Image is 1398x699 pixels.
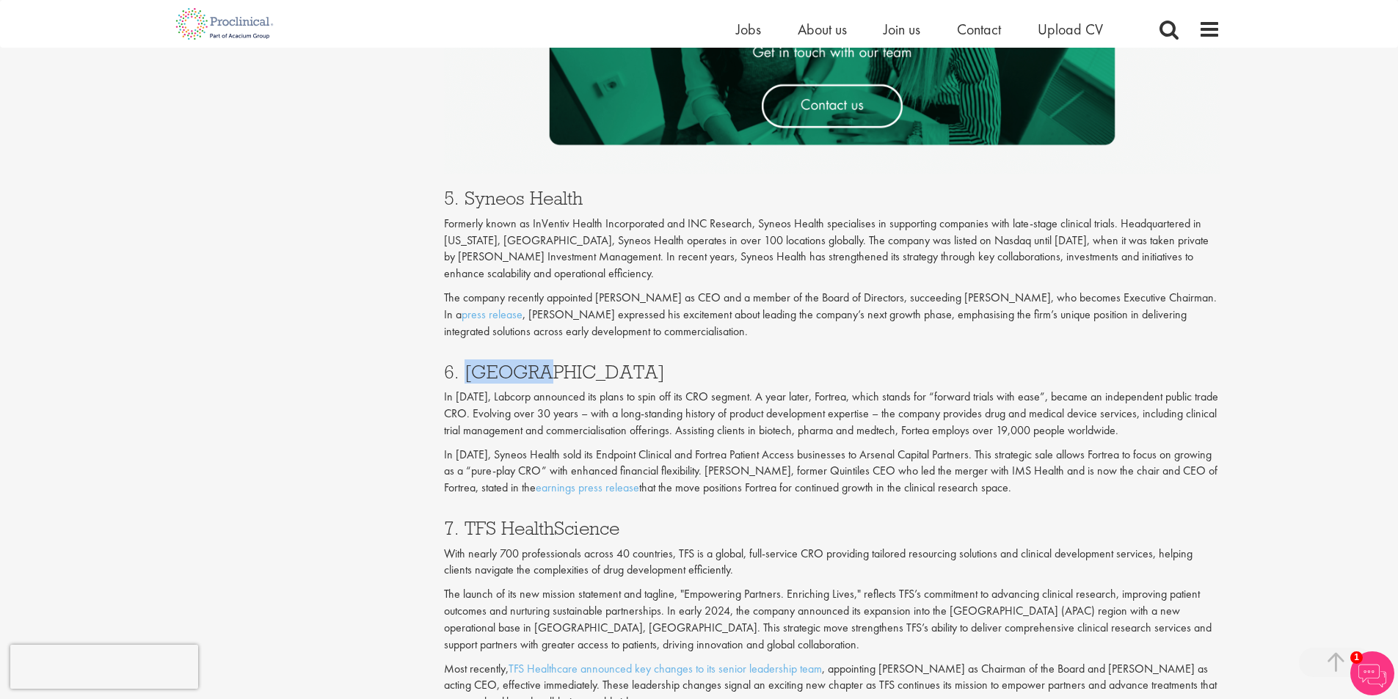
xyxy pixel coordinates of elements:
p: With nearly 700 professionals across 40 countries, TFS is a global, full-service CRO providing ta... [444,546,1220,579]
p: Formerly known as InVentiv Health Incorporated and INC Research, Syneos Health specialises in sup... [444,216,1220,282]
a: Contact [957,20,1001,39]
p: In [DATE], Labcorp announced its plans to spin off its CRO segment. A year later, Fortrea, which ... [444,389,1220,439]
img: Chatbot [1350,651,1394,695]
h3: 6. [GEOGRAPHIC_DATA] [444,362,1220,381]
h3: 7. TFS HealthScience [444,519,1220,538]
a: About us [798,20,847,39]
span: 1 [1350,651,1363,664]
a: earnings press release [536,480,639,495]
p: The company recently appointed [PERSON_NAME] as CEO and a member of the Board of Directors, succe... [444,290,1220,340]
a: Upload CV [1038,20,1103,39]
a: TFS Healthcare announced key changes to its senior leadership team [509,661,822,676]
iframe: reCAPTCHA [10,645,198,689]
p: In [DATE], Syneos Health sold its Endpoint Clinical and Fortrea Patient Access businesses to Arse... [444,447,1220,497]
a: Join us [884,20,920,39]
p: The launch of its new mission statement and tagline, "Empowering Partners. Enriching Lives," refl... [444,586,1220,653]
h3: 5. Syneos Health [444,189,1220,208]
a: Jobs [736,20,761,39]
a: press release [462,307,523,322]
